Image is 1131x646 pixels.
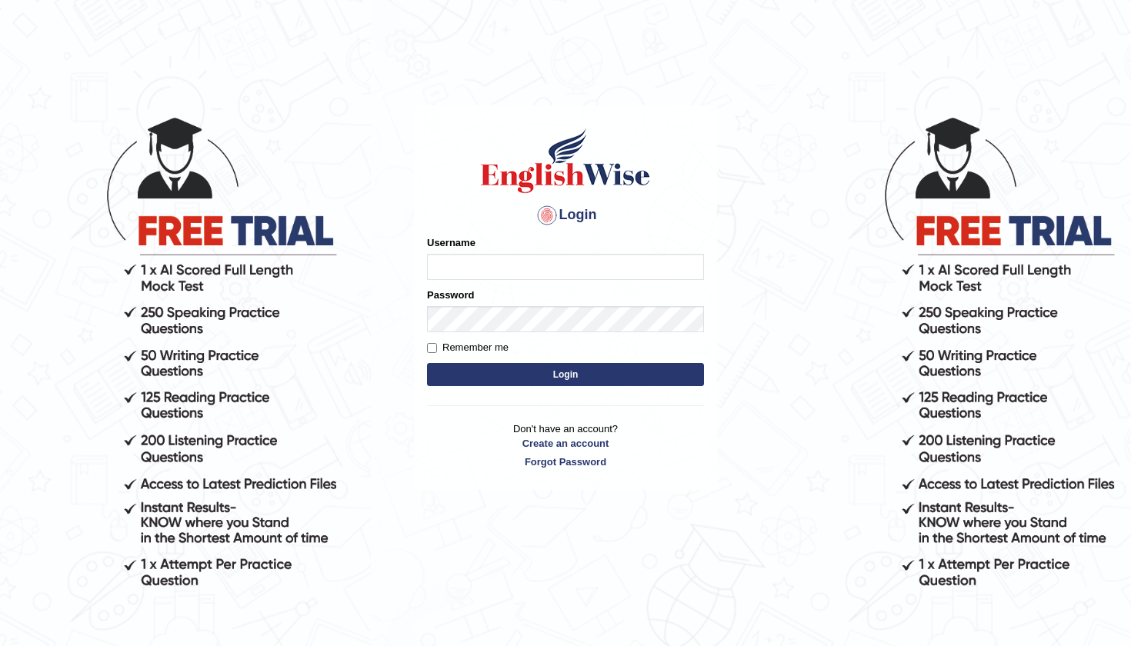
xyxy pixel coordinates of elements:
a: Forgot Password [427,455,704,469]
label: Username [427,235,475,250]
h4: Login [427,203,704,228]
button: Login [427,363,704,386]
label: Remember me [427,340,509,355]
p: Don't have an account? [427,421,704,469]
img: Logo of English Wise sign in for intelligent practice with AI [478,126,653,195]
a: Create an account [427,436,704,451]
label: Password [427,288,474,302]
input: Remember me [427,343,437,353]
